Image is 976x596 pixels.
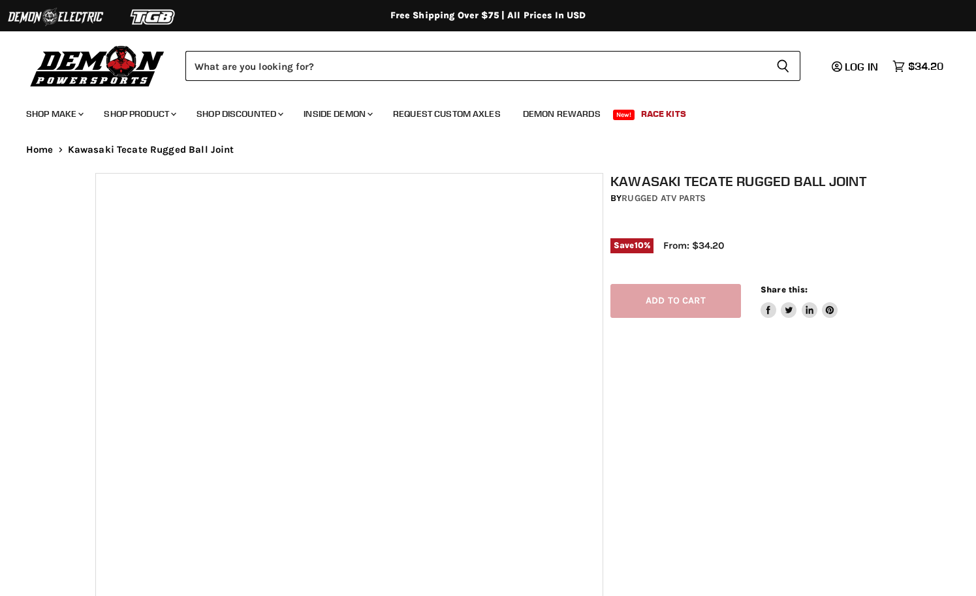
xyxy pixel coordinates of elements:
a: Inside Demon [294,101,381,127]
a: Shop Product [94,101,184,127]
input: Search [185,51,766,81]
h1: Kawasaki Tecate Rugged Ball Joint [610,173,888,189]
span: $34.20 [908,60,943,72]
a: Home [26,144,54,155]
img: Demon Powersports [26,42,169,89]
span: Save % [610,238,653,253]
a: Demon Rewards [513,101,610,127]
a: Shop Make [16,101,91,127]
ul: Main menu [16,95,940,127]
span: From: $34.20 [663,240,724,251]
img: Demon Electric Logo 2 [7,5,104,29]
div: by [610,191,888,206]
form: Product [185,51,800,81]
span: Share this: [761,285,808,294]
img: TGB Logo 2 [104,5,202,29]
a: Rugged ATV Parts [622,193,706,204]
a: Request Custom Axles [383,101,511,127]
span: Log in [845,60,878,73]
span: Kawasaki Tecate Rugged Ball Joint [68,144,234,155]
span: New! [613,110,635,120]
aside: Share this: [761,284,838,319]
button: Search [766,51,800,81]
a: Race Kits [631,101,696,127]
a: $34.20 [886,57,950,76]
a: Log in [826,61,886,72]
span: 10 [635,240,644,250]
a: Shop Discounted [187,101,291,127]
